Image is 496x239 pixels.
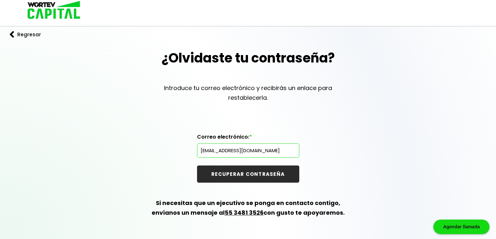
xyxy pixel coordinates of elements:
[433,220,490,234] div: Agendar llamada
[197,165,299,183] button: RECUPERAR CONTRASEÑA
[225,209,264,217] a: 55 3481 3526
[152,199,345,217] b: Si necesitas que un ejecutivo se ponga en contacto contigo, envíanos un mensaje al con gusto te a...
[197,134,299,143] label: Correo electrónico:
[10,31,14,38] img: flecha izquierda
[162,48,335,68] h1: ¿Olvidaste tu contraseña?
[151,83,345,103] p: Introduce tu correo electrónico y recibirás un enlace para restablecerla.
